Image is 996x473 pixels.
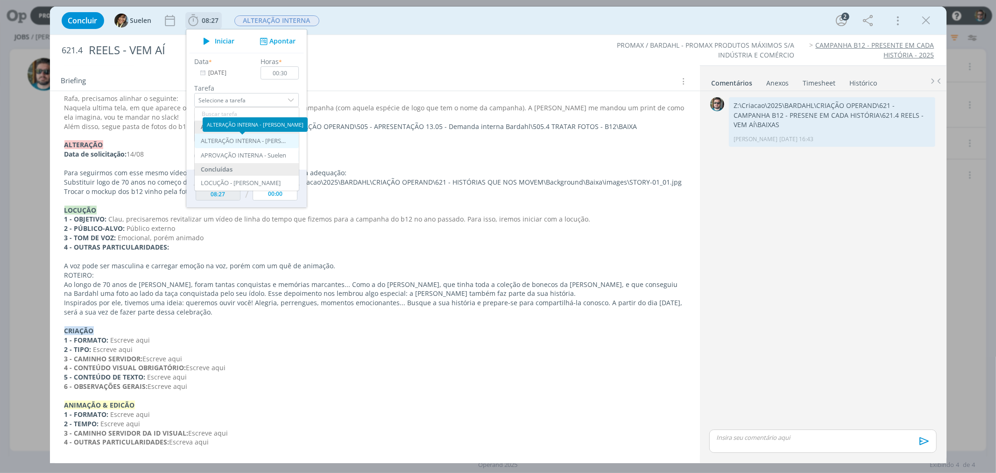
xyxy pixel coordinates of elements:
span: ALTERAÇÃO INTERNA [234,15,319,26]
button: SSuelen [114,14,152,28]
button: Concluir [62,12,104,29]
label: Horas [261,57,279,66]
strong: 5 - CONTEÚDO DE TEXTO: [64,373,146,381]
input: Data [194,66,253,79]
strong: ALTERAÇÃO [64,140,103,149]
div: LOCUÇÃO - [PERSON_NAME] [201,179,281,187]
div: Concluídas [195,163,299,176]
strong: LOCUÇÃO [64,206,97,215]
span: Concluir [68,17,98,24]
input: Buscar tarefa [195,107,299,121]
strong: 1 - FORMATO: [64,336,109,344]
ul: 08:27 [186,29,307,208]
span: Naquela ultima tela, em que aparece o B12, precisamos colocar o nome da campanha (com aquela espé... [64,103,686,122]
a: Timesheet [803,74,836,88]
span: Clau, precisaremos revitalizar um vídeo de linha do tempo que fizemos para a campanha do b12 no a... [109,215,591,223]
a: Histórico [849,74,878,88]
th: Realizado [193,170,243,185]
strong: 2 - PÚBLICO-ALVO: [64,224,125,233]
div: Abertas [195,121,299,134]
strong: CRIAÇÃO [64,326,94,335]
strong: 2 - TEMPO: [64,419,99,428]
div: dialog [50,7,947,463]
p: A voz pode ser masculina e carregar emoção na voz, porém com um quê de animação. [64,261,685,271]
span: Escreve aqui [148,382,188,391]
button: 2 [834,13,849,28]
strong: 2 - TIPO: [64,345,92,354]
strong: 1 - OBJETIVO: [64,215,107,223]
p: ROTEIRO: [64,271,685,280]
span: Escreve aqui [189,429,228,437]
button: 08:27 [186,13,221,28]
span: Escreve aqui [143,354,183,363]
a: CAMPANHA B12 - PRESENTE EM CADA HISTÓRIA - 2025 [816,41,934,59]
p: Ao longo de 70 anos de [PERSON_NAME], foram tantas conquistas e memórias marcantes... Como a do [... [64,280,685,299]
strong: 4 - CONTEÚDO VISUAL OBRIGATÓRIO: [64,363,186,372]
span: Público externo [127,224,176,233]
button: Apontar [257,36,296,46]
strong: 3 - CAMINHO SERVIDOR DA ID VISUAL: [64,429,189,437]
p: Para seguirmos com esse mesmo vídeo + locução nova, precisamos fazer uma adequação: [64,168,685,178]
span: Escreve aqui [101,419,141,428]
p: Substituir logo de 70 anos no começo do vídeo pelo logo da Campanha: Z:\Criacao\2025\BARDAHL\CRIA... [64,178,685,187]
div: Anexos [767,79,789,88]
span: Escreve aqui [186,363,226,372]
div: APROVAÇÃO INTERNA - Suelen [201,152,286,159]
span: Suelen [130,17,152,24]
div: 2 [841,13,849,21]
span: Rafa, precisamos alinhar o seguinte: [64,94,179,103]
span: Escreve aqui [111,410,150,419]
p: Trocar o mockup dos b12 vinho pela foto real do produto [64,187,685,196]
button: Iniciar [198,35,235,48]
p: Z:\Criacao\2025\BARDAHL\CRIAÇÃO OPERAND\621 - CAMPANHA B12 - PRESENE EM CADA HISTÓRIA\621.4 REELS... [734,101,931,129]
span: Escreve aqui [148,373,187,381]
strong: 6 - OBSERVAÇÕES GERAIS: [64,382,148,391]
img: R [710,97,724,111]
a: Comentários [711,74,753,88]
p: [PERSON_NAME] [734,135,777,143]
strong: ANIMAÇÃO & EDICÃO [64,401,135,409]
label: Data [194,57,209,66]
div: ALTERAÇÃO INTERNA - [PERSON_NAME] [203,117,308,132]
div: REELS - VEM AÍ [85,39,567,62]
strong: 4 - OUTRAS PARTICULARIDADES: [64,437,170,446]
th: Estimado [250,170,300,185]
span: Z:\Criacao\2025\BARDAHL\CRIAÇÃO OPERAND\505 - APRESENTAÇÃO 13.05 - Demanda interna Bardahl\505.4 ... [212,122,637,131]
strong: Data de solicitação: [64,150,127,158]
strong: 1 - FORMATO: [64,410,109,419]
span: 14/08 [127,150,144,158]
span: Emocional, porém animado [118,233,204,242]
span: Iniciar [215,38,234,44]
strong: 3 - CAMINHO SERVIDOR: [64,354,143,363]
img: S [114,14,128,28]
a: PROMAX / BARDAHL - PROMAX PRODUTOS MÁXIMOS S/A INDÚSTRIA E COMÉRCIO [617,41,794,59]
p: Inspirados por ele, tivemos uma ideia: queremos ouvir você! Alegria, perrengues, momentos emocion... [64,298,685,317]
span: Escreve aqui [93,345,133,354]
div: ALTERAÇÃO INTERNA - [PERSON_NAME] [201,137,290,145]
span: 08:27 [202,16,219,25]
span: Briefing [61,75,86,87]
button: ALTERAÇÃO INTERNA [234,15,320,27]
td: / [242,185,250,204]
strong: 3 - TOM DE VOZ: [64,233,116,242]
strong: 4 - OUTRAS PARTICULARIDADES: [64,243,170,251]
span: 621.4 [62,45,83,56]
label: Tarefa [194,83,299,93]
span: Escreve aqui [111,336,150,344]
span: [DATE] 16:43 [779,135,813,143]
span: Além disso, segue pasta de fotos do b12 vinho: [64,122,212,131]
span: Escreva aqui [170,437,209,446]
